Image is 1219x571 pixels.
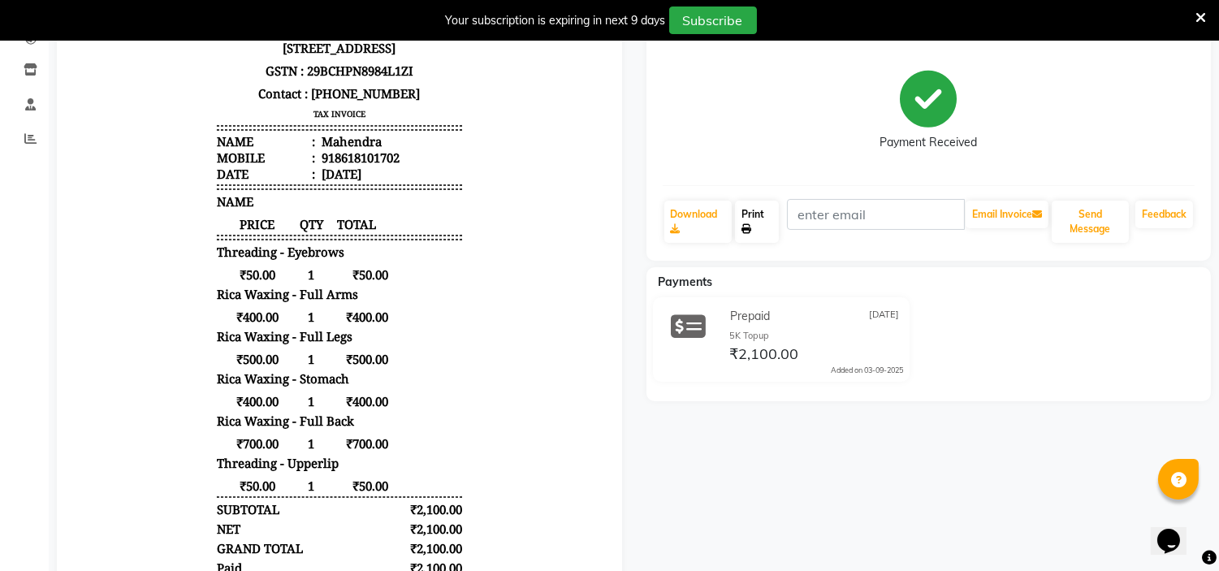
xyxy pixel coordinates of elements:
div: Date [144,168,242,184]
span: QTY [225,218,252,235]
div: Mahendra [245,136,309,152]
div: Payment Received [880,135,977,152]
span: 1 [225,311,252,327]
span: Rica Waxing - Full Back [144,415,281,431]
span: Rica Waxing - Full Arms [144,288,285,305]
span: ₹50.00 [144,269,225,285]
iframe: chat widget [1151,506,1203,555]
div: ₹2,100.00 [326,523,390,539]
button: Email Invoice [966,201,1048,228]
div: 5K Topup [729,329,903,343]
span: Rica Waxing - Full Legs [144,331,279,347]
span: 1 [225,353,252,370]
span: Threading - Eyebrows [144,246,271,262]
div: GRAND TOTAL [144,543,230,559]
p: [STREET_ADDRESS] [144,39,389,62]
span: ₹50.00 [252,269,316,285]
h3: Cut N Smile [144,13,389,39]
h3: TAX INVOICE [144,107,389,125]
div: ₹2,100.00 [326,543,390,559]
span: ₹50.00 [144,480,225,496]
span: Prepaid [730,308,770,325]
span: ₹500.00 [252,353,316,370]
span: ₹2,100.00 [729,344,798,367]
span: : [239,136,242,152]
a: Print [735,201,779,243]
div: 918618101702 [245,152,326,168]
span: ₹400.00 [252,396,316,412]
div: Name [144,136,242,152]
span: TOTAL [252,218,316,235]
span: ₹400.00 [144,396,225,412]
p: Contact : [PHONE_NUMBER] [144,84,389,107]
button: Send Message [1052,201,1129,243]
div: Added on 03-09-2025 [831,365,903,376]
div: Mobile [144,152,242,168]
div: NET [144,523,167,539]
span: : [239,152,242,168]
span: ₹400.00 [252,311,316,327]
span: 1 [225,438,252,454]
span: PRICE [144,218,225,235]
span: Payments [659,275,713,289]
span: Rica Waxing - Stomach [144,373,276,389]
span: 1 [225,269,252,285]
div: Your subscription is expiring in next 9 days [446,12,666,29]
div: [DATE] [245,168,288,184]
div: ₹2,100.00 [326,504,390,520]
span: : [239,168,242,184]
p: GSTN : 29BCHPN8984L1ZI [144,62,389,84]
span: ₹700.00 [144,438,225,454]
span: ₹700.00 [252,438,316,454]
span: Threading - Upperlip [144,457,266,474]
span: 1 [225,396,252,412]
span: ₹50.00 [252,480,316,496]
span: 1 [225,480,252,496]
button: Subscribe [669,6,757,34]
span: ₹400.00 [144,311,225,327]
span: NAME [144,196,180,212]
div: SUBTOTAL [144,504,206,520]
a: Download [664,201,732,243]
a: Feedback [1135,201,1193,228]
span: ₹500.00 [144,353,225,370]
input: enter email [787,199,965,230]
span: [DATE] [869,308,899,325]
